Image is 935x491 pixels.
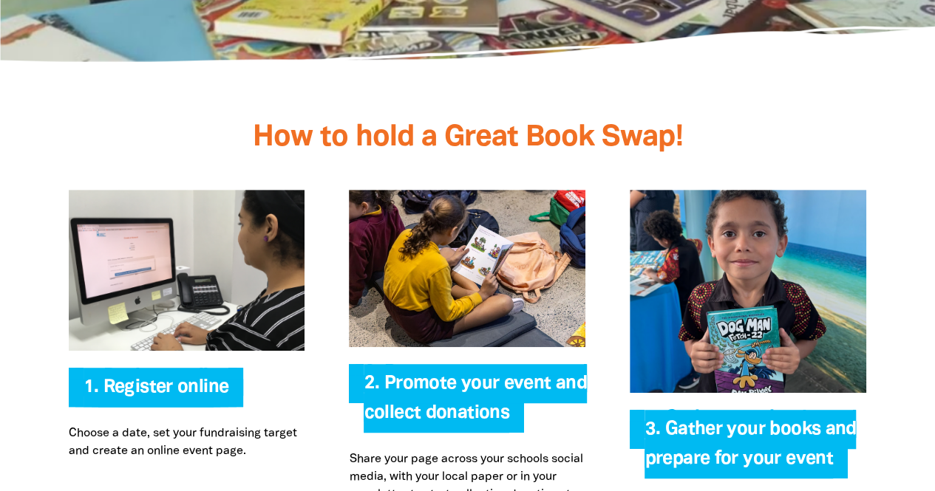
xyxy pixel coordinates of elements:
span: How to hold a Great Book Swap! [253,124,683,151]
img: Promote your event and collect donations [349,190,585,347]
a: 1. Register online [84,379,229,396]
p: Choose a date, set your fundraising target and create an online event page. [69,425,305,460]
span: 2. Promote your event and collect donations [364,375,586,433]
span: 3. Gather your books and prepare for your event [645,421,856,478]
img: Gather your books and prepare for your event [630,190,866,393]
